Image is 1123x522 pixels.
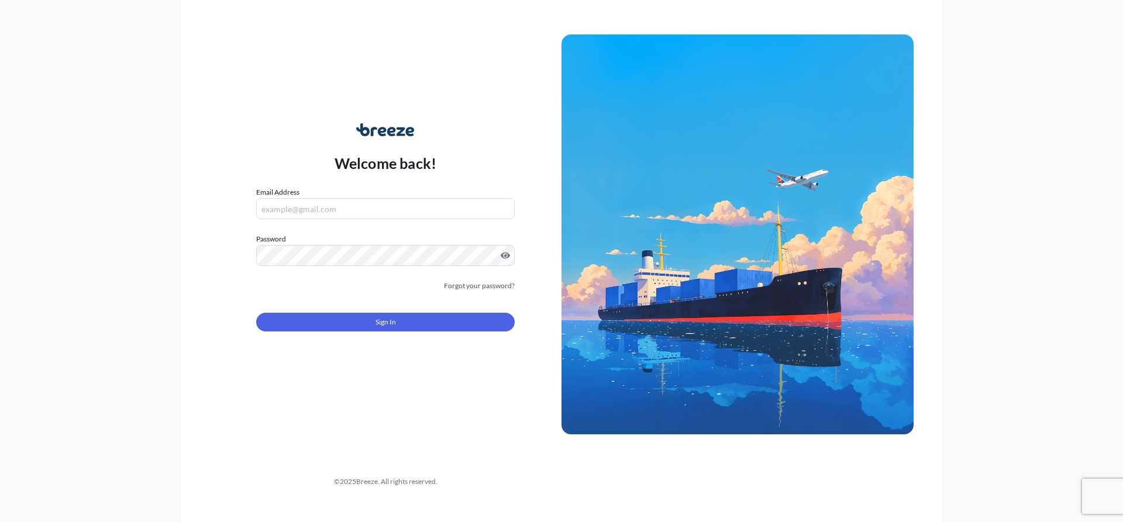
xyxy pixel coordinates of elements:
[256,233,515,245] label: Password
[335,154,437,172] p: Welcome back!
[376,316,396,328] span: Sign In
[561,34,914,434] img: Ship illustration
[256,313,515,331] button: Sign In
[209,476,561,488] div: © 2025 Breeze. All rights reserved.
[256,186,299,198] label: Email Address
[444,280,515,292] a: Forgot your password?
[501,251,510,260] button: Show password
[256,198,515,219] input: example@gmail.com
